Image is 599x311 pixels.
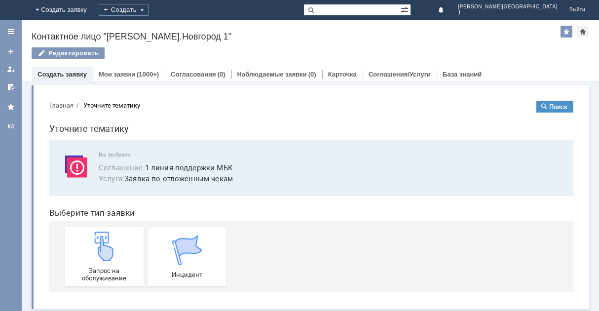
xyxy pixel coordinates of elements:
[171,71,216,78] a: Согласования
[57,70,104,79] span: Соглашение :
[26,174,99,189] span: Запрос на обслуживание
[3,79,19,95] a: Мои согласования
[37,71,87,78] a: Создать заявку
[328,71,357,78] a: Карточка
[443,71,482,78] a: База знаний
[218,71,225,78] div: (0)
[99,71,135,78] a: Мои заявки
[401,4,411,14] span: Расширенный поиск
[42,9,99,16] div: Уточните тематику
[131,143,160,172] img: get067d4ba7cf7247ad92597448b2db9300
[3,123,19,131] div: КЗ
[495,8,532,20] button: Поиск
[237,71,307,78] a: Наблюдаемые заявки
[57,80,520,91] span: Заявка по отложенным чекам
[109,178,182,186] span: Инцидент
[57,80,83,90] span: Услуга :
[20,59,49,88] img: svg%3E
[308,71,316,78] div: (0)
[458,10,558,16] span: 1
[23,134,102,194] a: Запрос на обслуживание
[137,71,159,78] div: (1000+)
[8,115,532,125] header: Выберите тип заявки
[3,119,19,135] a: КЗ
[48,139,77,168] img: get23c147a1b4124cbfa18e19f2abec5e8f
[99,4,149,16] div: Создать
[8,8,32,17] button: Главная
[369,71,431,78] a: Соглашения/Услуги
[458,4,558,10] span: [PERSON_NAME][GEOGRAPHIC_DATA]
[32,32,561,41] div: Контактное лицо "[PERSON_NAME].Новгород 1"
[57,69,191,80] button: Соглашение:1 линия поддержки МБК
[106,134,185,194] a: Инцидент
[3,61,19,77] a: Мои заявки
[561,26,572,38] div: Добавить в избранное
[8,29,532,43] h1: Уточните тематику
[57,59,520,65] span: Вы выбрали:
[3,43,19,59] a: Создать заявку
[577,26,589,38] div: Сделать домашней страницей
